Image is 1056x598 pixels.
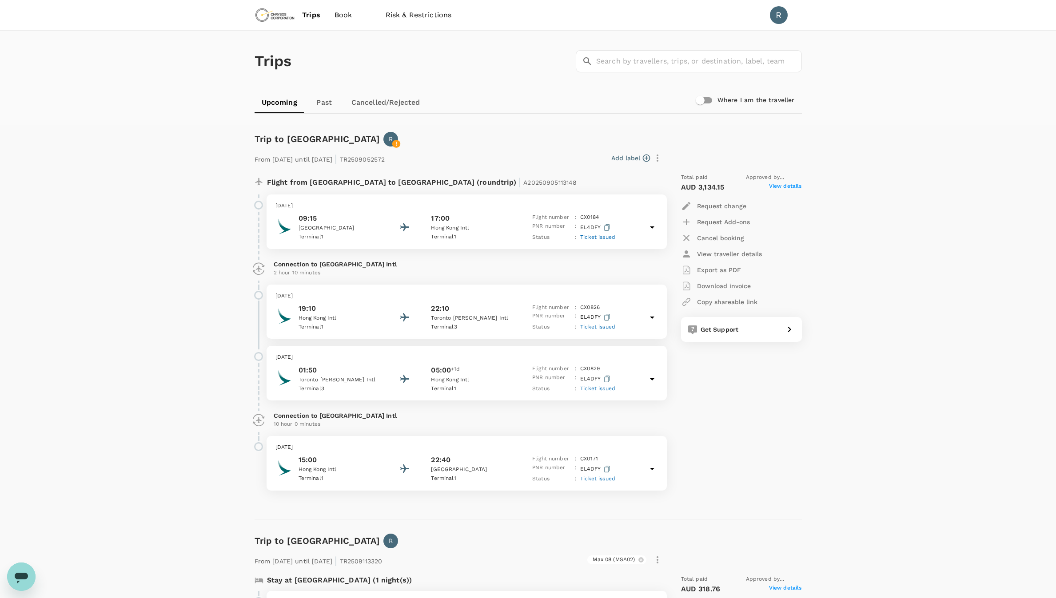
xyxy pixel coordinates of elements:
[431,365,451,376] p: 05:00
[770,6,788,24] div: R
[431,376,511,384] p: Hong Kong Intl
[335,554,337,567] span: |
[431,323,511,332] p: Terminal 3
[275,459,293,477] img: Cathay Pacific Airways
[299,233,379,242] p: Terminal 1
[575,463,577,475] p: :
[299,474,379,483] p: Terminal 1
[580,475,615,482] span: Ticket issued
[575,364,577,373] p: :
[275,443,658,452] p: [DATE]
[580,234,615,240] span: Ticket issued
[275,369,293,387] img: Cathay Pacific Airways
[389,135,393,143] p: R
[681,182,725,193] p: AUD 3,134.15
[575,222,577,233] p: :
[769,584,802,594] span: View details
[275,218,293,235] img: Cathay Pacific Airways
[255,132,380,146] h6: Trip to [GEOGRAPHIC_DATA]
[532,303,571,312] p: Flight number
[299,224,379,233] p: [GEOGRAPHIC_DATA]
[580,373,612,384] p: EL4DFY
[587,555,646,564] div: Max 08 (MSA02)
[532,463,571,475] p: PNR number
[575,312,577,323] p: :
[697,265,741,274] p: Export as PDF
[7,562,36,591] iframe: Button to launch messaging window
[697,218,750,226] p: Request Add-ons
[681,584,721,594] p: AUD 318.76
[275,292,658,301] p: [DATE]
[575,475,577,483] p: :
[580,455,598,463] p: CX 0171
[580,303,600,312] p: CX 0826
[697,249,762,258] p: View traveller details
[575,373,577,384] p: :
[580,222,612,233] p: EL4DFY
[299,365,379,376] p: 01:50
[575,213,577,222] p: :
[575,455,577,463] p: :
[681,230,744,246] button: Cancel booking
[681,214,750,230] button: Request Add-ons
[611,154,650,162] button: Add label
[532,373,571,384] p: PNR number
[431,233,511,242] p: Terminal 1
[697,234,744,242] p: Cancel booking
[299,213,379,224] p: 09:15
[580,463,612,475] p: EL4DFY
[681,278,751,294] button: Download invoice
[255,5,295,25] img: Chrysos Corporation
[580,324,615,330] span: Ticket issued
[335,153,337,165] span: |
[431,465,511,474] p: [GEOGRAPHIC_DATA]
[275,307,293,325] img: Cathay Pacific Airways
[681,198,746,214] button: Request change
[697,297,757,306] p: Copy shareable link
[596,50,802,72] input: Search by travellers, trips, or destination, label, team
[580,385,615,392] span: Ticket issued
[304,92,344,113] a: Past
[681,173,708,182] span: Total paid
[275,353,658,362] p: [DATE]
[681,294,757,310] button: Copy shareable link
[302,10,320,20] span: Trips
[255,92,304,113] a: Upcoming
[274,420,660,429] p: 10 hour 0 minutes
[451,365,460,376] span: +1d
[431,224,511,233] p: Hong Kong Intl
[274,260,660,269] p: Connection to [GEOGRAPHIC_DATA] Intl
[255,31,292,92] h1: Trips
[746,173,802,182] span: Approved by
[299,303,379,314] p: 19:10
[769,182,802,193] span: View details
[532,384,571,393] p: Status
[386,10,452,20] span: Risk & Restrictions
[275,202,658,210] p: [DATE]
[431,455,450,465] p: 22:40
[532,233,571,242] p: Status
[532,312,571,323] p: PNR number
[274,269,660,277] p: 2 hour 10 minutes
[389,536,393,545] p: R
[681,246,762,262] button: View traveller details
[580,364,600,373] p: CX 0829
[431,384,511,393] p: Terminal 1
[746,575,802,584] span: Approved by
[299,455,379,465] p: 15:00
[580,312,612,323] p: EL4DFY
[681,262,741,278] button: Export as PDF
[267,575,412,586] p: Stay at [GEOGRAPHIC_DATA] (1 night(s))
[255,534,380,548] h6: Trip to [GEOGRAPHIC_DATA]
[344,92,427,113] a: Cancelled/Rejected
[267,173,577,189] p: Flight from [GEOGRAPHIC_DATA] to [GEOGRAPHIC_DATA] (roundtrip)
[532,323,571,332] p: Status
[575,233,577,242] p: :
[575,303,577,312] p: :
[575,323,577,332] p: :
[532,475,571,483] p: Status
[299,323,379,332] p: Terminal 1
[701,326,739,333] span: Get Support
[255,150,385,166] p: From [DATE] until [DATE] TR2509052572
[575,384,577,393] p: :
